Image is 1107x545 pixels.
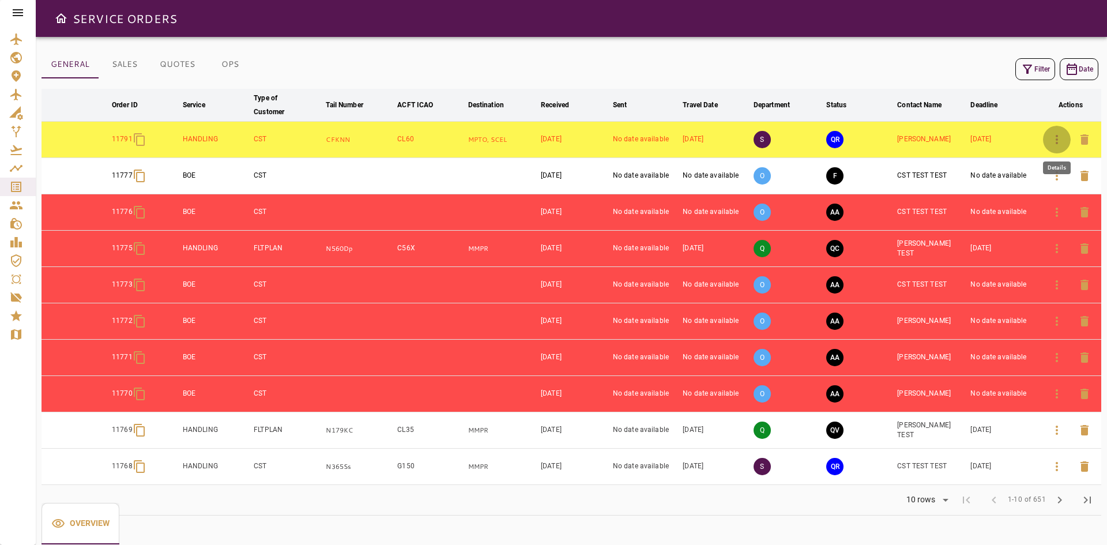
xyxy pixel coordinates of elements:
td: [DATE] [680,449,751,485]
td: No date available [680,376,751,412]
td: CST [251,122,323,158]
p: 11777 [112,171,133,181]
div: Contact Name [897,98,942,112]
td: CST [251,449,323,485]
td: No date available [968,376,1040,412]
span: First Page [952,486,980,514]
td: No date available [968,267,1040,303]
td: No date available [611,158,680,194]
p: S [754,458,771,475]
span: Service [183,98,220,112]
div: Received [541,98,569,112]
td: No date available [680,267,751,303]
div: Type of Customer [254,91,306,119]
button: Details [1043,162,1071,190]
td: BOE [180,303,251,340]
p: Q [754,422,771,439]
button: Delete [1071,344,1098,371]
p: MMPR [468,426,537,435]
button: Details [1043,416,1071,444]
button: Details [1043,380,1071,408]
td: No date available [611,376,680,412]
td: [PERSON_NAME] TEST [895,412,968,449]
td: No date available [680,340,751,376]
p: O [754,167,771,185]
button: Filter [1015,58,1055,80]
p: N179KC [326,426,393,435]
button: Delete [1071,416,1098,444]
p: O [754,313,771,330]
td: CST [251,194,323,231]
span: Order ID [112,98,153,112]
td: No date available [680,194,751,231]
td: No date available [611,412,680,449]
div: Order ID [112,98,138,112]
p: 11791 [112,134,133,144]
div: Status [826,98,846,112]
button: Delete [1071,307,1098,335]
p: O [754,385,771,403]
td: FLTPLAN [251,412,323,449]
p: 11771 [112,352,133,362]
td: CST TEST TEST [895,158,968,194]
span: Next Page [1046,486,1074,514]
td: CL35 [395,412,465,449]
td: [DATE] [539,122,611,158]
button: Open drawer [50,7,73,30]
td: No date available [611,449,680,485]
td: [DATE] [539,158,611,194]
p: O [754,276,771,294]
span: Last Page [1074,486,1101,514]
td: HANDLING [180,122,251,158]
div: basic tabs example [42,51,256,78]
div: Service [183,98,205,112]
div: Deadline [970,98,997,112]
button: QUOTE REQUESTED [826,131,844,148]
p: 11775 [112,243,133,253]
span: Sent [613,98,642,112]
td: [DATE] [539,449,611,485]
td: [DATE] [539,340,611,376]
td: CST TEST TEST [895,449,968,485]
h6: SERVICE ORDERS [73,9,177,28]
span: Status [826,98,861,112]
button: QUOTE REQUESTED [826,458,844,475]
td: [DATE] [539,267,611,303]
span: Department [754,98,805,112]
td: CST TEST TEST [895,267,968,303]
td: [DATE] [968,231,1040,267]
p: MMPR [468,462,537,472]
button: AWAITING ASSIGNMENT [826,313,844,330]
button: Overview [42,503,119,544]
td: CST TEST TEST [895,194,968,231]
button: Delete [1071,380,1098,408]
button: Details [1043,344,1071,371]
span: chevron_right [1053,493,1067,507]
p: 11769 [112,425,133,435]
td: No date available [611,340,680,376]
span: ACFT ICAO [397,98,448,112]
td: [DATE] [968,122,1040,158]
div: basic tabs example [42,503,119,544]
span: Destination [468,98,519,112]
span: Tail Number [326,98,378,112]
td: [DATE] [968,449,1040,485]
td: [DATE] [680,231,751,267]
td: No date available [680,303,751,340]
button: QUOTE VALIDATED [826,422,844,439]
td: No date available [968,303,1040,340]
div: Sent [613,98,627,112]
p: 11770 [112,389,133,399]
td: [PERSON_NAME] [895,340,968,376]
td: CL60 [395,122,465,158]
span: Type of Customer [254,91,321,119]
td: No date available [611,231,680,267]
button: AWAITING ASSIGNMENT [826,385,844,403]
p: MMPR [468,244,537,254]
button: FINAL [826,167,844,185]
button: AWAITING ASSIGNMENT [826,349,844,366]
div: Tail Number [326,98,363,112]
p: 11768 [112,461,133,471]
span: 1-10 of 651 [1008,494,1046,506]
p: 11772 [112,316,133,326]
